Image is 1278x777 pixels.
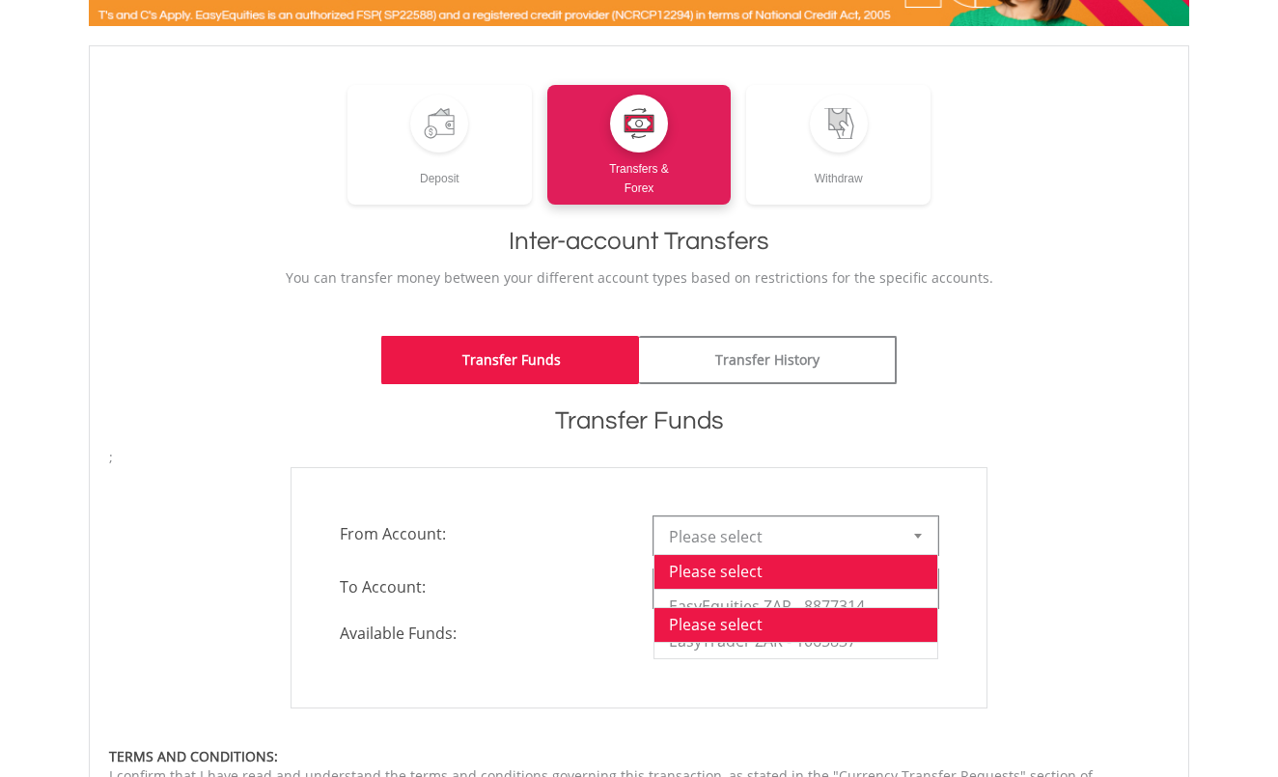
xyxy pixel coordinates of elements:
span: Please select [669,517,894,556]
div: Transfers & Forex [547,153,732,198]
a: Transfer Funds [381,336,639,384]
li: EasyEquities ZAR - 8877314 [654,589,937,624]
li: Please select [654,607,937,642]
a: Transfers &Forex [547,85,732,205]
li: Please select [654,554,937,589]
h1: Inter-account Transfers [109,224,1169,259]
div: TERMS AND CONDITIONS: [109,747,1169,766]
p: You can transfer money between your different account types based on restrictions for the specifi... [109,268,1169,288]
span: From Account: [325,516,639,551]
span: To Account: [325,569,639,604]
h1: Transfer Funds [109,403,1169,438]
a: Transfer History [639,336,897,384]
div: Deposit [347,153,532,188]
a: Deposit [347,85,532,205]
div: Withdraw [746,153,931,188]
a: Withdraw [746,85,931,205]
span: Available Funds: [325,623,639,645]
